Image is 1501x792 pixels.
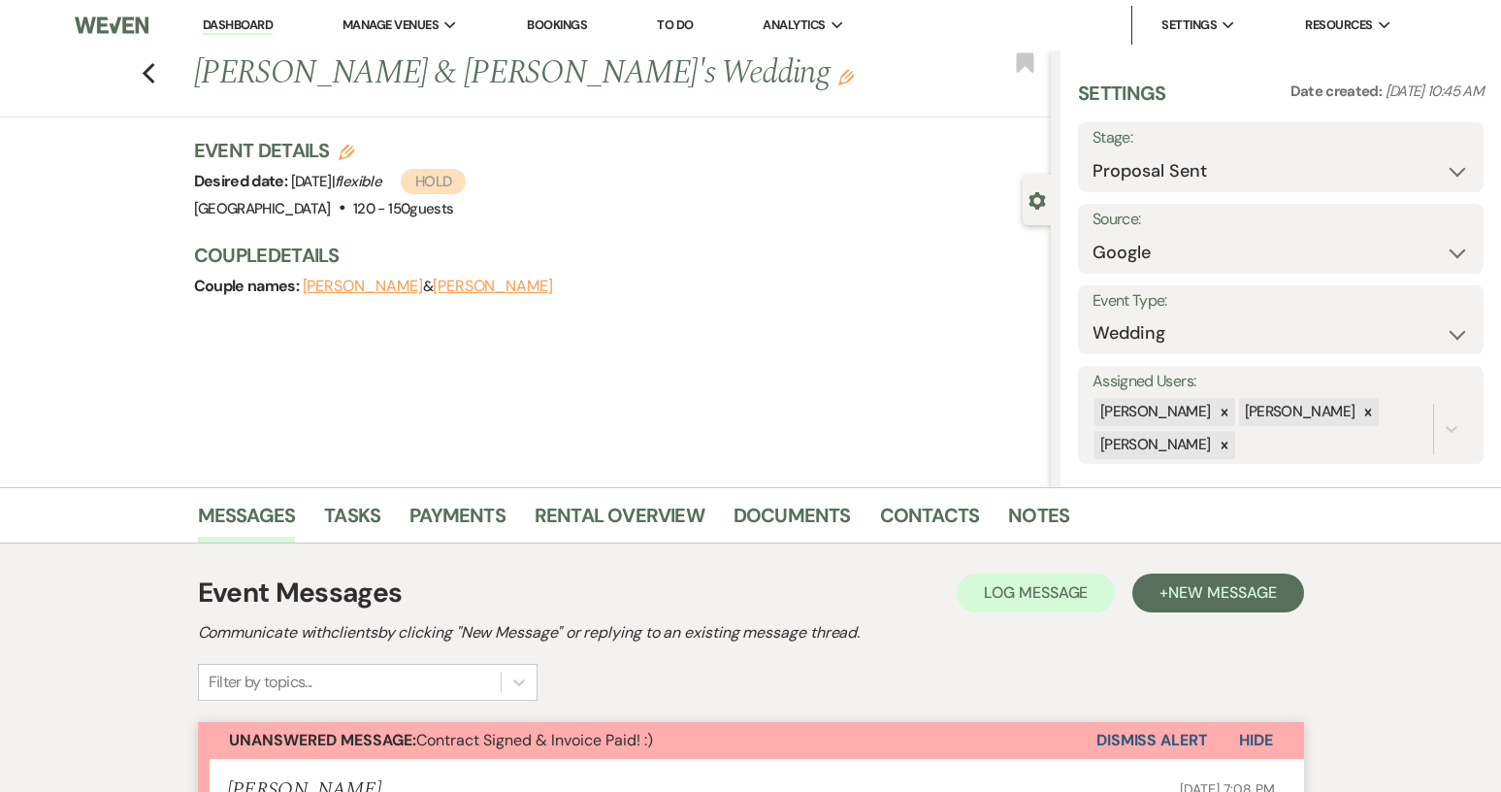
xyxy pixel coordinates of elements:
[324,500,380,543] a: Tasks
[1028,190,1046,209] button: Close lead details
[1305,16,1372,35] span: Resources
[734,500,851,543] a: Documents
[1208,722,1304,759] button: Hide
[880,500,980,543] a: Contacts
[1094,431,1214,459] div: [PERSON_NAME]
[1093,124,1469,152] label: Stage:
[229,730,416,750] strong: Unanswered Message:
[1239,398,1358,426] div: [PERSON_NAME]
[535,500,704,543] a: Rental Overview
[343,16,439,35] span: Manage Venues
[1093,206,1469,234] label: Source:
[401,169,466,194] span: Hold
[1093,287,1469,315] label: Event Type:
[1161,16,1217,35] span: Settings
[198,621,1304,644] h2: Communicate with clients by clicking "New Message" or replying to an existing message thread.
[838,68,854,85] button: Edit
[433,279,553,294] button: [PERSON_NAME]
[409,500,506,543] a: Payments
[1078,80,1166,122] h3: Settings
[1239,730,1273,750] span: Hide
[335,172,381,191] span: flexible
[194,276,303,296] span: Couple names:
[763,16,825,35] span: Analytics
[194,242,1031,269] h3: Couple Details
[1096,722,1208,759] button: Dismiss Alert
[353,199,453,218] span: 120 - 150 guests
[303,277,553,296] span: &
[1290,82,1386,101] span: Date created:
[194,171,291,191] span: Desired date:
[1132,574,1303,612] button: +New Message
[198,722,1096,759] button: Unanswered Message:Contract Signed & Invoice Paid! :)
[203,16,273,35] a: Dashboard
[657,16,693,33] a: To Do
[209,671,312,694] div: Filter by topics...
[1008,500,1069,543] a: Notes
[198,573,403,613] h1: Event Messages
[303,279,423,294] button: [PERSON_NAME]
[75,5,147,46] img: Weven Logo
[194,199,331,218] span: [GEOGRAPHIC_DATA]
[229,730,653,750] span: Contract Signed & Invoice Paid! :)
[194,50,872,97] h1: [PERSON_NAME] & [PERSON_NAME]'s Wedding
[527,16,587,33] a: Bookings
[291,172,467,191] span: [DATE] |
[984,582,1088,603] span: Log Message
[1386,82,1484,101] span: [DATE] 10:45 AM
[1094,398,1214,426] div: [PERSON_NAME]
[957,574,1115,612] button: Log Message
[1093,368,1469,396] label: Assigned Users:
[198,500,296,543] a: Messages
[194,137,467,164] h3: Event Details
[1168,582,1276,603] span: New Message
